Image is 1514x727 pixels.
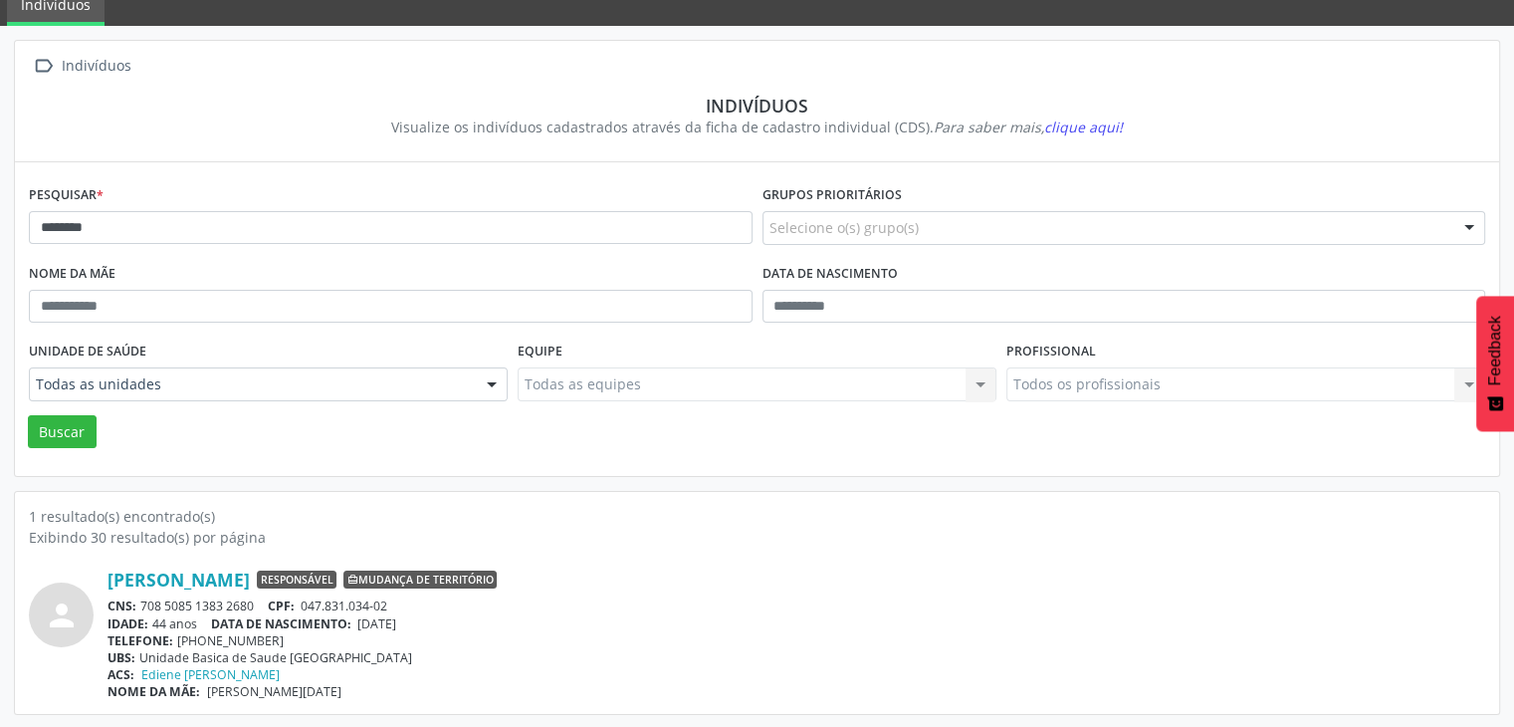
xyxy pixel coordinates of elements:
span: Todas as unidades [36,374,467,394]
label: Profissional [1006,337,1096,367]
span: 047.831.034-02 [301,598,387,614]
label: Pesquisar [29,180,104,211]
button: Feedback - Mostrar pesquisa [1476,296,1514,431]
div: Visualize os indivíduos cadastrados através da ficha de cadastro individual (CDS). [43,117,1471,137]
span: CPF: [268,598,295,614]
div: Indivíduos [43,95,1471,117]
span: Mudança de território [343,571,497,589]
span: clique aqui! [1044,118,1123,136]
label: Equipe [518,337,562,367]
span: Selecione o(s) grupo(s) [769,217,919,238]
span: IDADE: [108,615,148,632]
span: Responsável [257,571,336,589]
div: Indivíduos [58,52,134,81]
div: 44 anos [108,615,1485,632]
div: Exibindo 30 resultado(s) por página [29,527,1485,548]
span: UBS: [108,649,135,666]
div: [PHONE_NUMBER] [108,632,1485,649]
span: ACS: [108,666,134,683]
a: Ediene [PERSON_NAME] [141,666,280,683]
label: Nome da mãe [29,259,115,290]
span: DATA DE NASCIMENTO: [211,615,351,632]
span: Feedback [1486,316,1504,385]
span: TELEFONE: [108,632,173,649]
span: [DATE] [357,615,396,632]
div: Unidade Basica de Saude [GEOGRAPHIC_DATA] [108,649,1485,666]
button: Buscar [28,415,97,449]
label: Data de nascimento [762,259,898,290]
div: 708 5085 1383 2680 [108,598,1485,614]
span: [PERSON_NAME][DATE] [207,683,341,700]
span: NOME DA MÃE: [108,683,200,700]
a: [PERSON_NAME] [108,569,250,591]
i: Para saber mais, [934,118,1123,136]
span: CNS: [108,598,136,614]
label: Grupos prioritários [762,180,902,211]
div: 1 resultado(s) encontrado(s) [29,506,1485,527]
i:  [29,52,58,81]
a:  Indivíduos [29,52,134,81]
label: Unidade de saúde [29,337,146,367]
i: person [44,598,80,633]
